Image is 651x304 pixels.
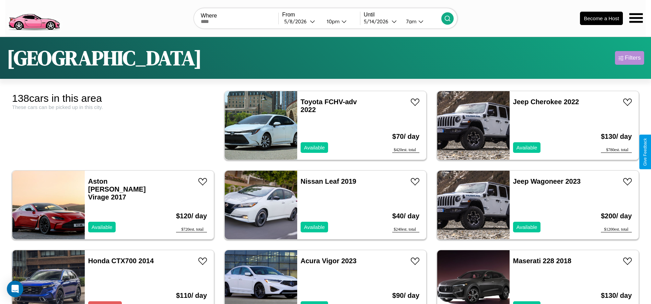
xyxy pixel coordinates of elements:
[513,98,579,106] a: Jeep Cherokee 2022
[301,98,357,113] a: Toyota FCHV-adv 2022
[284,18,310,25] div: 5 / 8 / 2026
[301,257,357,265] a: Acura Vigor 2023
[392,126,419,147] h3: $ 70 / day
[301,178,356,185] a: Nissan Leaf 2019
[304,222,325,232] p: Available
[304,143,325,152] p: Available
[7,44,202,72] h1: [GEOGRAPHIC_DATA]
[176,227,207,232] div: $ 720 est. total
[601,126,632,147] h3: $ 130 / day
[88,257,154,265] a: Honda CTX700 2014
[321,18,360,25] button: 10pm
[323,18,341,25] div: 10pm
[364,12,441,18] label: Until
[643,138,648,166] div: Give Feedback
[615,51,644,65] button: Filters
[176,205,207,227] h3: $ 120 / day
[392,227,419,232] div: $ 240 est. total
[601,147,632,153] div: $ 780 est. total
[88,178,146,201] a: Aston [PERSON_NAME] Virage 2017
[364,18,392,25] div: 5 / 14 / 2026
[7,281,23,297] div: Open Intercom Messenger
[513,257,571,265] a: Maserati 228 2018
[513,178,581,185] a: Jeep Wagoneer 2023
[601,227,632,232] div: $ 1200 est. total
[12,93,214,104] div: 138 cars in this area
[282,18,321,25] button: 5/8/2026
[580,12,623,25] button: Become a Host
[282,12,360,18] label: From
[92,222,113,232] p: Available
[201,13,278,19] label: Where
[392,205,419,227] h3: $ 40 / day
[601,205,632,227] h3: $ 200 / day
[625,54,641,61] div: Filters
[392,147,419,153] div: $ 420 est. total
[516,222,537,232] p: Available
[5,3,63,32] img: logo
[12,104,214,110] div: These cars can be picked up in this city.
[403,18,418,25] div: 7am
[516,143,537,152] p: Available
[400,18,441,25] button: 7am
